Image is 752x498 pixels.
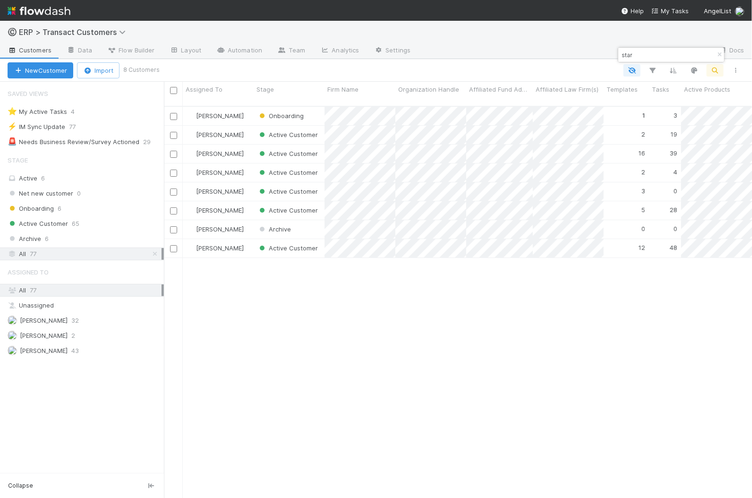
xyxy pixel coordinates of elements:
[269,188,318,195] span: Active Customer
[45,233,49,245] span: 6
[186,85,222,94] span: Assigned To
[641,224,645,233] div: 0
[30,286,36,294] span: 77
[77,188,81,199] span: 0
[735,7,744,16] img: avatar_ec9c1780-91d7-48bb-898e-5f40cebd5ff8.png
[8,233,41,245] span: Archive
[71,106,84,118] span: 4
[536,85,598,94] span: Affiliated Law Firm(s)
[8,284,162,296] div: All
[269,225,291,233] span: Archive
[123,66,160,74] small: 8 Customers
[187,112,195,120] img: avatar_ec9c1780-91d7-48bb-898e-5f40cebd5ff8.png
[71,330,75,342] span: 2
[674,111,677,120] div: 3
[256,85,274,94] span: Stage
[170,189,177,196] input: Toggle Row Selected
[196,169,244,176] span: [PERSON_NAME]
[469,85,530,94] span: Affiliated Fund Admin(s)
[704,7,731,15] span: AngelList
[170,226,177,233] input: Toggle Row Selected
[8,137,17,146] span: 🚨
[641,186,645,196] div: 3
[187,188,195,195] img: avatar_ef15843f-6fde-4057-917e-3fb236f438ca.png
[8,481,33,490] span: Collapse
[313,43,367,59] a: Analytics
[8,84,48,103] span: Saved Views
[196,131,244,138] span: [PERSON_NAME]
[269,131,318,138] span: Active Customer
[327,85,359,94] span: Firm Name
[8,107,17,115] span: ⭐
[196,188,244,195] span: [PERSON_NAME]
[72,218,79,230] span: 65
[674,167,677,177] div: 4
[674,224,677,233] div: 0
[8,121,65,133] div: IM Sync Update
[20,347,68,354] span: [PERSON_NAME]
[170,207,177,215] input: Toggle Row Selected
[8,188,73,199] span: Net new customer
[269,169,318,176] span: Active Customer
[19,27,130,37] span: ERP > Transact Customers
[641,205,645,215] div: 5
[269,112,304,120] span: Onboarding
[607,85,638,94] span: Templates
[170,170,177,177] input: Toggle Row Selected
[398,85,459,94] span: Organization Handle
[639,148,645,158] div: 16
[41,174,45,182] span: 6
[269,244,318,252] span: Active Customer
[69,121,85,133] span: 77
[641,129,645,139] div: 2
[8,106,67,118] div: My Active Tasks
[639,243,645,252] div: 12
[8,3,70,19] img: logo-inverted-e16ddd16eac7371096b0.svg
[196,150,244,157] span: [PERSON_NAME]
[71,315,79,326] span: 32
[196,244,244,252] span: [PERSON_NAME]
[187,206,195,214] img: avatar_ef15843f-6fde-4057-917e-3fb236f438ca.png
[367,43,418,59] a: Settings
[170,87,177,94] input: Toggle All Rows Selected
[621,6,644,16] div: Help
[107,45,154,55] span: Flow Builder
[187,225,195,233] img: avatar_ef15843f-6fde-4057-917e-3fb236f438ca.png
[670,148,677,158] div: 39
[269,150,318,157] span: Active Customer
[143,136,160,148] span: 29
[58,203,61,215] span: 6
[8,300,162,311] div: Unassigned
[269,206,318,214] span: Active Customer
[684,85,730,94] span: Active Products
[196,225,244,233] span: [PERSON_NAME]
[8,248,162,260] div: All
[670,205,677,215] div: 28
[170,113,177,120] input: Toggle Row Selected
[162,43,209,59] a: Layout
[670,243,677,252] div: 48
[8,346,17,355] img: avatar_ec9c1780-91d7-48bb-898e-5f40cebd5ff8.png
[711,43,752,59] a: Docs
[641,167,645,177] div: 2
[170,132,177,139] input: Toggle Row Selected
[674,186,677,196] div: 0
[196,206,244,214] span: [PERSON_NAME]
[170,151,177,158] input: Toggle Row Selected
[77,62,120,78] button: Import
[187,169,195,176] img: avatar_31a23b92-6f17-4cd3-bc91-ece30a602713.png
[20,317,68,324] span: [PERSON_NAME]
[20,332,68,339] span: [PERSON_NAME]
[270,43,313,59] a: Team
[8,263,49,282] span: Assigned To
[187,131,195,138] img: avatar_ec9c1780-91d7-48bb-898e-5f40cebd5ff8.png
[8,28,17,36] span: ©️
[30,248,36,260] span: 77
[8,151,28,170] span: Stage
[209,43,270,59] a: Automation
[652,85,669,94] span: Tasks
[196,112,244,120] span: [PERSON_NAME]
[620,49,714,60] input: Search...
[642,111,645,120] div: 1
[8,62,73,78] button: NewCustomer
